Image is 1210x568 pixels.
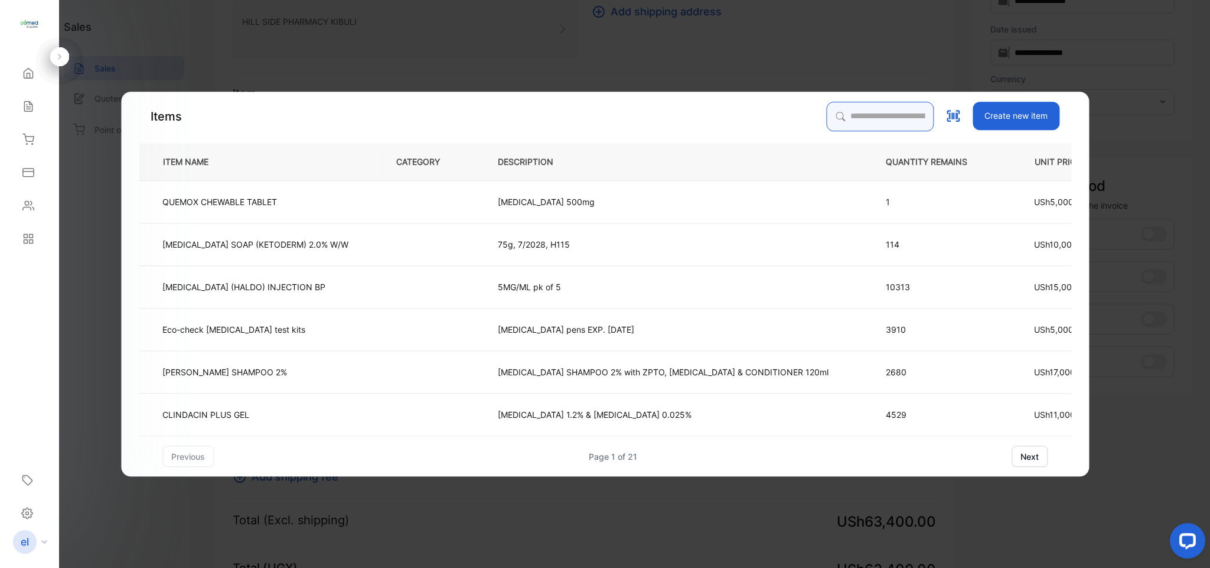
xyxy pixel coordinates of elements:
[886,323,986,336] p: 3910
[886,196,986,208] p: 1
[162,323,305,336] p: Eco-check [MEDICAL_DATA] test kits
[498,408,692,421] p: [MEDICAL_DATA] 1.2% & [MEDICAL_DATA] 0.025%
[498,155,572,168] p: DESCRIPTION
[162,446,214,467] button: previous
[1034,410,1088,420] span: USh11,000.00
[886,281,986,293] p: 10313
[498,323,634,336] p: [MEDICAL_DATA] pens EXP. [DATE]
[158,155,227,168] p: ITEM NAME
[1034,239,1090,249] span: USh10,000.00
[498,366,829,378] p: [MEDICAL_DATA] SHAMPOO 2% with ZPTO, [MEDICAL_DATA] & CONDITIONER 120ml
[498,238,621,251] p: 75g, 7/2028, H115
[886,408,986,421] p: 4529
[1025,155,1118,168] p: UNIT PRICE
[1160,518,1210,568] iframe: LiveChat chat widget
[162,408,249,421] p: CLINDACIN PLUS GEL
[1034,367,1088,377] span: USh17,000.00
[973,102,1059,130] button: Create new item
[396,155,459,168] p: CATEGORY
[886,155,986,168] p: QUANTITY REMAINS
[162,366,287,378] p: [PERSON_NAME] SHAMPOO 2%
[162,196,277,208] p: QUEMOX CHEWABLE TABLET
[21,534,29,550] p: el
[886,366,986,378] p: 2680
[498,281,621,293] p: 5MG/ML pk of 5
[1034,324,1087,335] span: USh5,000.00
[1034,282,1090,292] span: USh15,000.00
[21,15,38,33] img: logo
[589,450,637,463] div: Page 1 of 21
[498,196,621,208] p: [MEDICAL_DATA] 500mg
[1012,446,1048,467] button: next
[1034,197,1087,207] span: USh5,000.00
[886,238,986,251] p: 114
[162,281,325,293] p: [MEDICAL_DATA] (HALDO) INJECTION BP
[162,238,348,251] p: [MEDICAL_DATA] SOAP (KETODERM) 2.0% W/W
[151,108,182,125] p: Items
